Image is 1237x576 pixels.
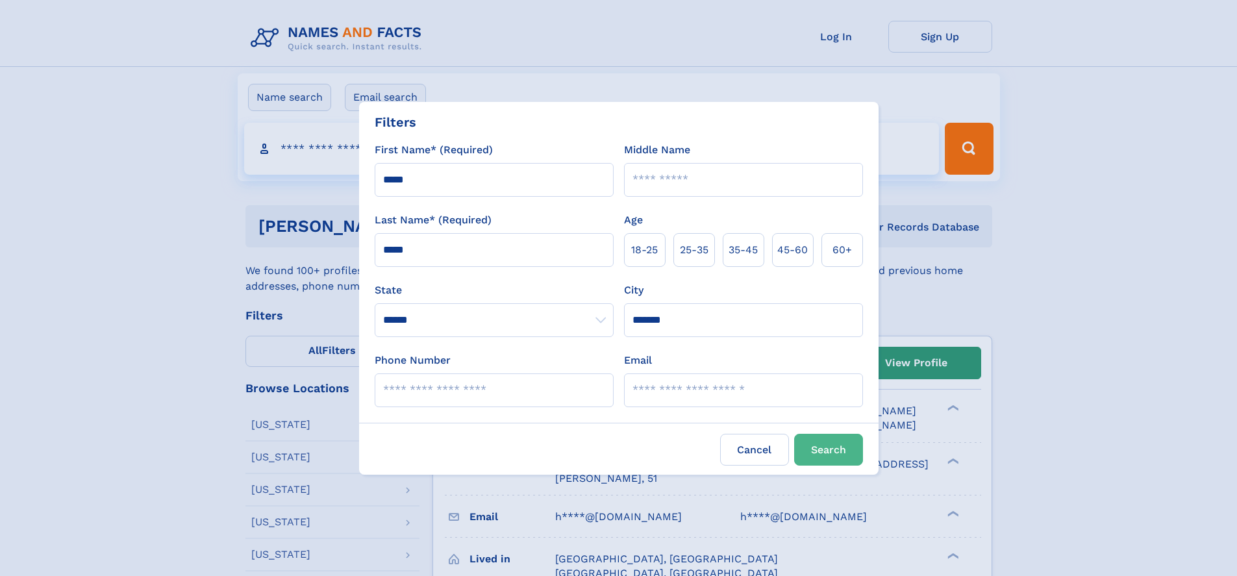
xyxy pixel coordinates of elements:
[375,212,492,228] label: Last Name* (Required)
[832,242,852,258] span: 60+
[624,282,643,298] label: City
[729,242,758,258] span: 35‑45
[624,353,652,368] label: Email
[624,212,643,228] label: Age
[794,434,863,466] button: Search
[624,142,690,158] label: Middle Name
[375,142,493,158] label: First Name* (Required)
[375,353,451,368] label: Phone Number
[375,282,614,298] label: State
[375,112,416,132] div: Filters
[631,242,658,258] span: 18‑25
[680,242,708,258] span: 25‑35
[777,242,808,258] span: 45‑60
[720,434,789,466] label: Cancel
